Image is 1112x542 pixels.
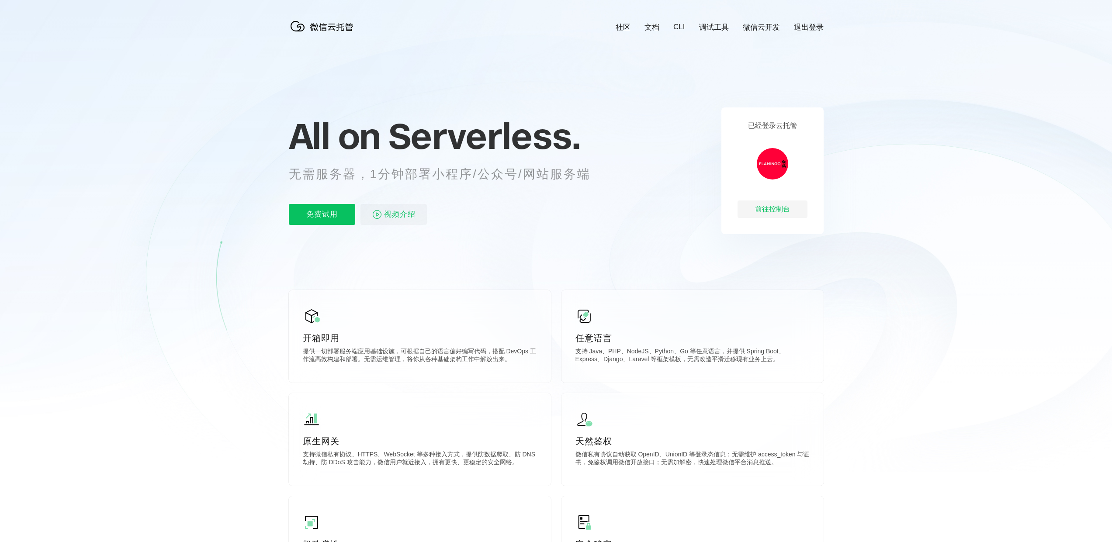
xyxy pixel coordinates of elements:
a: 文档 [644,22,659,32]
span: All on [289,114,380,158]
div: 前往控制台 [738,200,807,218]
a: 调试工具 [699,22,729,32]
span: Serverless. [388,114,580,158]
a: CLI [673,23,685,31]
p: 无需服务器，1分钟部署小程序/公众号/网站服务端 [289,166,607,183]
p: 提供一切部署服务端应用基础设施，可根据自己的语言偏好编写代码，搭配 DevOps 工作流高效构建和部署。无需运维管理，将你从各种基础架构工作中解放出来。 [303,348,537,365]
p: 免费试用 [289,204,355,225]
a: 社区 [616,22,630,32]
p: 原生网关 [303,435,537,447]
a: 微信云托管 [289,29,359,36]
p: 支持 Java、PHP、NodeJS、Python、Go 等任意语言，并提供 Spring Boot、Express、Django、Laravel 等框架模板，无需改造平滑迁移现有业务上云。 [575,348,810,365]
p: 支持微信私有协议、HTTPS、WebSocket 等多种接入方式，提供防数据爬取、防 DNS 劫持、防 DDoS 攻击能力，微信用户就近接入，拥有更快、更稳定的安全网络。 [303,451,537,468]
p: 任意语言 [575,332,810,344]
a: 退出登录 [794,22,824,32]
img: video_play.svg [372,209,382,220]
p: 微信私有协议自动获取 OpenID、UnionID 等登录态信息；无需维护 access_token 与证书，免鉴权调用微信开放接口；无需加解密，快速处理微信平台消息推送。 [575,451,810,468]
a: 微信云开发 [743,22,780,32]
p: 开箱即用 [303,332,537,344]
p: 天然鉴权 [575,435,810,447]
span: 视频介绍 [384,204,416,225]
p: 已经登录云托管 [748,121,797,131]
img: 微信云托管 [289,17,359,35]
